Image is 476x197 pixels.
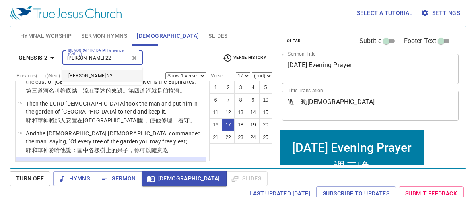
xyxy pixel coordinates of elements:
[77,87,185,94] wh2313: ，流在
[60,147,174,153] wh6680: 他
[49,87,185,94] wh5104: 名叫
[43,117,195,124] wh3068: 神
[96,171,142,186] button: Sermon
[2,29,144,60] div: 週二晚[DEMOGRAPHIC_DATA]
[223,53,266,63] span: Verse History
[209,106,222,119] button: 11
[148,174,220,184] span: [DEMOGRAPHIC_DATA]
[209,118,222,131] button: 16
[26,100,203,116] p: Then the LORD [DEMOGRAPHIC_DATA] took the man and put him in the garden of [GEOGRAPHIC_DATA] to t...
[66,117,195,124] wh120: 安置
[163,147,174,153] wh398: 吃
[18,160,22,165] span: 17
[190,117,195,124] wh8104: 。
[422,8,460,18] span: Settings
[234,81,247,94] button: 3
[259,118,272,131] button: 20
[53,171,96,186] button: Hymns
[222,118,235,131] button: 17
[26,116,203,124] p: 耶和華
[222,93,235,106] button: 7
[60,87,185,94] wh8034: 希底結
[20,31,72,41] span: Hymnal Worship
[72,147,174,153] wh559: ：園中
[279,129,424,189] iframe: from-child
[168,147,174,153] wh398: ，
[222,131,235,144] button: 22
[106,87,185,94] wh804: 的東邊
[65,53,127,62] input: Type Bible Reference
[282,36,306,46] button: clear
[66,147,174,153] wh120: 說
[129,52,140,64] button: Clear
[18,131,22,135] span: 16
[288,98,453,113] textarea: 週二晚[DEMOGRAPHIC_DATA]
[43,147,174,153] wh3068: 神
[18,101,22,105] span: 15
[209,131,222,144] button: 21
[404,36,437,46] span: Footer Text
[234,106,247,119] button: 13
[234,118,247,131] button: 18
[247,131,260,144] button: 24
[247,81,260,94] button: 4
[180,87,185,94] wh6578: 。
[123,87,185,94] wh6926: 。第四
[209,93,222,106] button: 6
[81,31,127,41] span: Sermon Hymns
[247,118,260,131] button: 19
[259,106,272,119] button: 15
[287,37,301,45] span: clear
[16,73,72,78] label: Previous (←, ↑) Next (→, ↓)
[26,129,203,145] p: And the [DEMOGRAPHIC_DATA] [DEMOGRAPHIC_DATA] commanded the man, saying, "Of every tree of the ga...
[359,36,381,46] span: Subtitle
[94,87,185,94] wh1980: 亞述
[10,6,122,20] img: True Jesus Church
[419,6,463,21] button: Settings
[49,117,195,124] wh430: 將
[222,106,235,119] button: 12
[234,131,247,144] button: 23
[26,159,203,175] p: but of the tree of the knowledge of good and evil you shall not eat, for in the day that you eat ...
[60,174,90,184] span: Hymns
[209,81,222,94] button: 1
[259,93,272,106] button: 10
[16,174,44,184] span: Turn Off
[259,81,272,94] button: 5
[208,31,227,41] span: Slides
[89,147,174,153] wh1588: 各樣樹
[354,6,416,21] button: Select a tutorial
[234,93,247,106] button: 8
[102,174,136,184] span: Sermon
[10,171,50,186] button: Turn Off
[26,87,203,95] p: 第三
[54,117,195,124] wh3947: 那人
[62,70,142,82] li: [PERSON_NAME] 22
[77,117,195,124] wh3240: 在[GEOGRAPHIC_DATA]
[37,87,185,94] wh7992: 道河
[172,117,195,124] wh5647: ，看守
[19,53,48,63] b: Genesis 2
[106,147,174,153] wh6086: 上的果子，你可以隨意
[288,61,453,77] textarea: [DATE] Evening Prayer
[137,31,199,41] span: [DEMOGRAPHIC_DATA]
[222,81,235,94] button: 2
[142,171,227,186] button: [DEMOGRAPHIC_DATA]
[209,73,223,78] label: Verse
[218,52,271,64] button: Verse History
[26,146,203,154] p: 耶和華
[357,8,413,18] span: Select a tutorial
[140,87,185,94] wh7243: 道河
[144,117,195,124] wh1588: ，使他修理
[259,131,272,144] button: 25
[138,117,195,124] wh5731: 園
[15,50,61,65] button: Genesis 2
[247,93,260,106] button: 9
[151,87,185,94] wh5104: 就是伯拉河
[49,147,174,153] wh430: 吩咐
[247,106,260,119] button: 14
